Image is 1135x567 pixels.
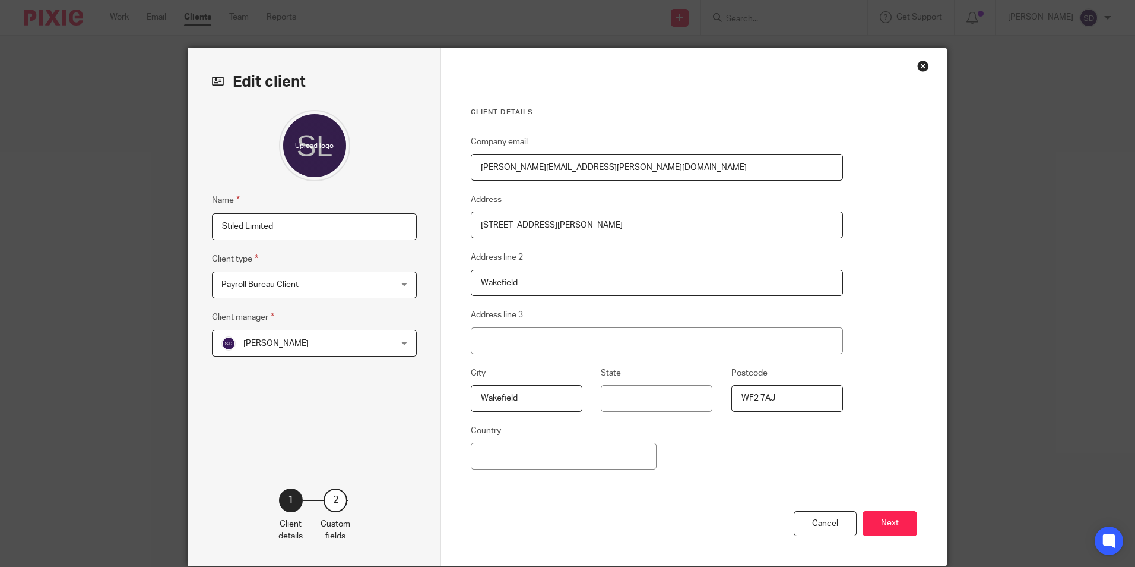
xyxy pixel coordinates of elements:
div: Cancel [794,511,857,537]
h3: Client details [471,108,843,117]
label: Address line 2 [471,251,523,263]
label: Address [471,194,502,206]
img: svg%3E [221,336,236,351]
label: Country [471,425,501,437]
label: Address line 3 [471,309,523,321]
button: Next [863,511,917,537]
div: 2 [324,489,347,512]
label: Name [212,193,240,207]
div: 1 [279,489,303,512]
label: Client manager [212,310,274,324]
p: Client details [278,518,303,543]
p: Custom fields [321,518,350,543]
label: Postcode [731,367,768,379]
span: Payroll Bureau Client [221,281,299,289]
span: [PERSON_NAME] [243,339,309,348]
label: City [471,367,486,379]
label: Company email [471,136,528,148]
h2: Edit client [212,72,417,92]
label: State [601,367,621,379]
label: Client type [212,252,258,266]
div: Close this dialog window [917,60,929,72]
